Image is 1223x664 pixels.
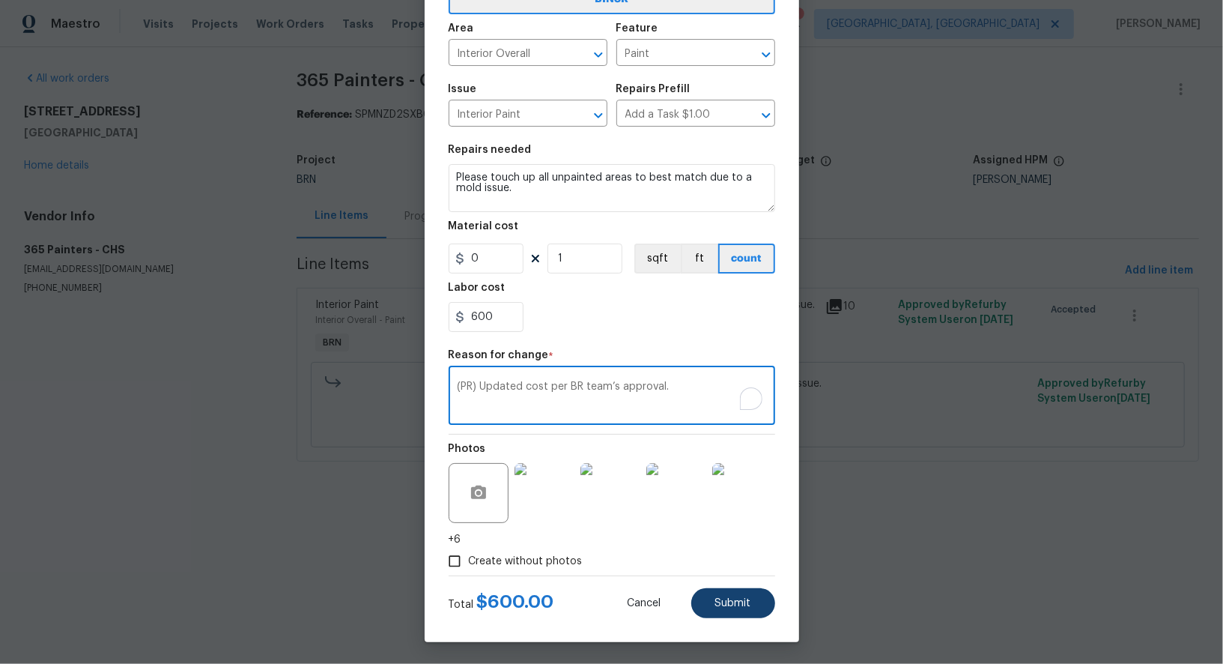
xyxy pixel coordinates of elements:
[449,532,461,547] span: +6
[449,350,549,360] h5: Reason for change
[756,105,777,126] button: Open
[691,588,775,618] button: Submit
[449,221,519,232] h5: Material cost
[449,84,477,94] h5: Issue
[634,244,681,274] button: sqft
[449,145,532,155] h5: Repairs needed
[715,598,751,609] span: Submit
[458,381,766,413] textarea: To enrich screen reader interactions, please activate Accessibility in Grammarly extension settings
[449,283,506,293] h5: Labor cost
[628,598,661,609] span: Cancel
[756,44,777,65] button: Open
[469,554,583,570] span: Create without photos
[604,588,685,618] button: Cancel
[449,164,775,212] textarea: Please touch up all unpainted areas to best match due to a mold issue.
[588,44,609,65] button: Open
[681,244,718,274] button: ft
[449,594,554,612] div: Total
[616,23,658,34] h5: Feature
[588,105,609,126] button: Open
[616,84,691,94] h5: Repairs Prefill
[718,244,775,274] button: count
[477,593,554,611] span: $ 600.00
[449,444,486,454] h5: Photos
[449,23,474,34] h5: Area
